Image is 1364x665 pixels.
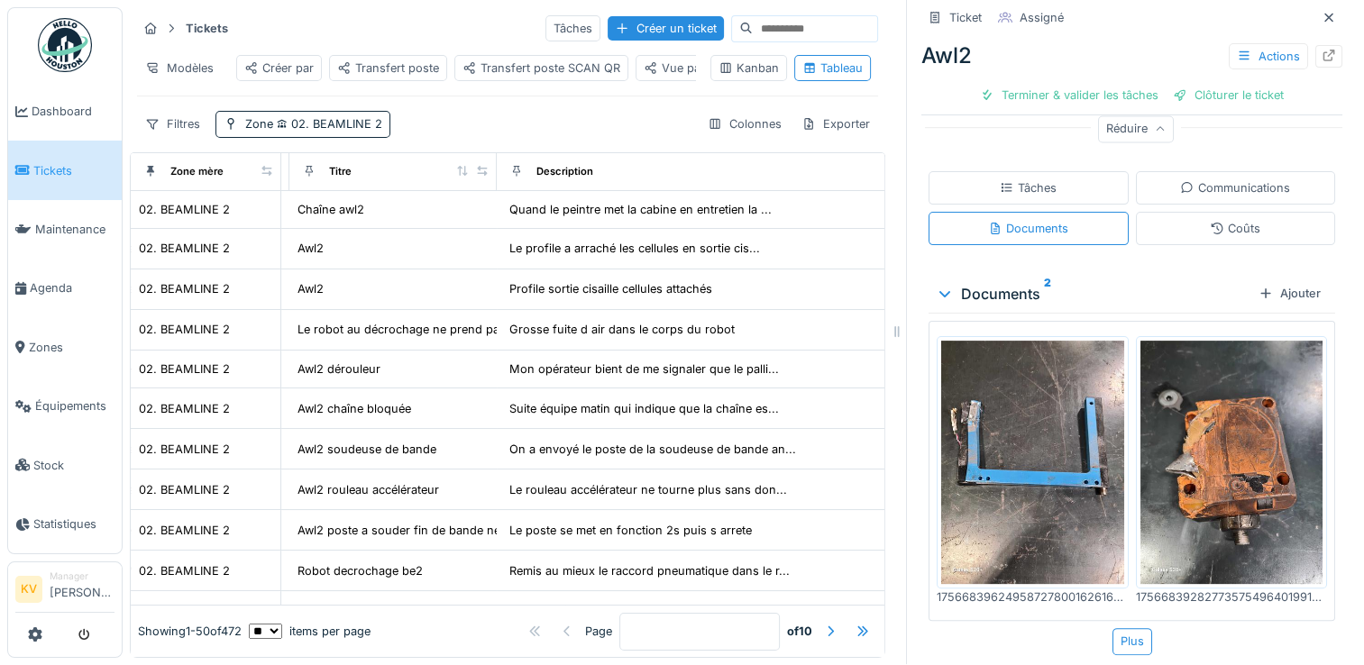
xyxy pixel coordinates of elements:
[1044,283,1051,305] sup: 2
[509,522,752,539] div: Le poste se met en fonction 2s puis s arrete
[139,360,230,378] div: 02. BEAMLINE 2
[1000,179,1057,196] div: Tâches
[139,240,230,257] div: 02. BEAMLINE 2
[245,115,382,132] div: Zone
[244,59,314,77] div: Créer par
[509,280,712,297] div: Profile sortie cisaille cellules attachés
[585,623,612,640] div: Page
[1251,281,1328,305] div: Ajouter
[1140,341,1323,584] img: vmt4dujk5wax6sa2gpslop1elrj9
[33,162,114,179] span: Tickets
[30,279,114,296] span: Agenda
[139,201,230,218] div: 02. BEAMLINE 2
[50,569,114,608] li: [PERSON_NAME]
[15,569,114,613] a: KV Manager[PERSON_NAME]
[8,259,122,317] a: Agenda
[973,83,1166,107] div: Terminer & valider les tâches
[8,318,122,377] a: Zones
[644,59,744,77] div: Vue par défaut
[941,341,1124,584] img: q7dmurikehoge85ur4hbn01sds01
[936,283,1251,305] div: Documents
[8,82,122,141] a: Dashboard
[38,18,92,72] img: Badge_color-CXgf-gQk.svg
[462,59,620,77] div: Transfert poste SCAN QR
[1136,588,1328,606] div: 17566839282773575496401991441601.jpg
[8,495,122,553] a: Statistiques
[8,200,122,259] a: Maintenance
[8,141,122,199] a: Tickets
[139,321,230,338] div: 02. BEAMLINE 2
[170,164,224,179] div: Zone mère
[545,15,600,41] div: Tâches
[509,481,787,498] div: Le rouleau accélérateur ne tourne plus sans don...
[137,55,222,81] div: Modèles
[298,280,324,297] div: Awl2
[15,576,42,603] li: KV
[33,515,114,533] span: Statistiques
[1210,220,1260,237] div: Coûts
[298,321,551,338] div: Le robot au décrochage ne prend pas la piece
[298,360,380,378] div: Awl2 dérouleur
[802,59,863,77] div: Tableau
[139,280,230,297] div: 02. BEAMLINE 2
[139,441,230,458] div: 02. BEAMLINE 2
[298,522,565,539] div: Awl2 poste a souder fin de bande ne soude plus
[509,201,772,218] div: Quand le peintre met la cabine en entretien la ...
[249,623,371,640] div: items per page
[50,569,114,583] div: Manager
[509,441,796,458] div: On a envoyé le poste de la soudeuse de bande an...
[1180,179,1290,196] div: Communications
[298,441,436,458] div: Awl2 soudeuse de bande
[139,481,230,498] div: 02. BEAMLINE 2
[793,111,878,137] div: Exporter
[1020,9,1064,26] div: Assigné
[8,377,122,435] a: Équipements
[138,623,242,640] div: Showing 1 - 50 of 472
[509,601,760,618] div: Il y a une fuite d air sur le bras gauche qui r...
[298,481,439,498] div: Awl2 rouleau accélérateur
[33,457,114,474] span: Stock
[509,400,779,417] div: Suite équipe matin qui indique que la chaîne es...
[949,9,982,26] div: Ticket
[298,562,423,579] div: Robot decrochage be2
[937,588,1129,606] div: 17566839624958727800162616311010.jpg
[139,400,230,417] div: 02. BEAMLINE 2
[298,201,364,218] div: Chaîne awl2
[35,221,114,238] span: Maintenance
[509,321,735,338] div: Grosse fuite d air dans le corps du robot
[273,117,382,131] span: 02. BEAMLINE 2
[137,111,208,137] div: Filtres
[787,623,812,640] strong: of 10
[298,240,324,257] div: Awl2
[298,601,372,618] div: Awl2 st5 bras
[921,40,1342,72] div: Awl2
[1098,116,1174,142] div: Réduire
[509,562,790,579] div: Remis au mieux le raccord pneumatique dans le r...
[700,111,790,137] div: Colonnes
[988,220,1068,237] div: Documents
[329,164,352,179] div: Titre
[1229,43,1308,69] div: Actions
[509,240,760,257] div: Le profile a arraché les cellules en sortie cis...
[179,20,235,37] strong: Tickets
[298,400,411,417] div: Awl2 chaîne bloquée
[719,59,779,77] div: Kanban
[32,103,114,120] span: Dashboard
[139,601,230,618] div: 02. BEAMLINE 2
[29,339,114,356] span: Zones
[536,164,593,179] div: Description
[337,59,439,77] div: Transfert poste
[509,360,779,378] div: Mon opérateur bient de me signaler que le palli...
[1112,628,1152,654] div: Plus
[1166,83,1291,107] div: Clôturer le ticket
[608,16,724,41] div: Créer un ticket
[139,522,230,539] div: 02. BEAMLINE 2
[8,435,122,494] a: Stock
[139,562,230,579] div: 02. BEAMLINE 2
[35,397,114,414] span: Équipements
